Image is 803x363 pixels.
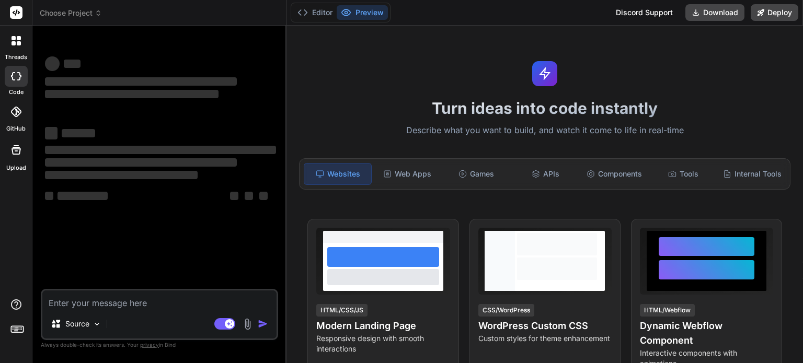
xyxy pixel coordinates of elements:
button: Deploy [751,4,798,21]
span: ‌ [45,171,198,179]
p: Custom styles for theme enhancement [478,333,612,344]
span: ‌ [259,192,268,200]
h1: Turn ideas into code instantly [293,99,797,118]
span: ‌ [45,127,58,139]
span: ‌ [230,192,238,200]
h4: Modern Landing Page [316,319,450,333]
p: Describe what you want to build, and watch it come to life in real-time [293,124,797,137]
span: ‌ [58,192,108,200]
span: ‌ [45,56,60,71]
img: Pick Models [93,320,101,329]
p: Always double-check its answers. Your in Bind [41,340,278,350]
div: HTML/CSS/JS [316,304,368,317]
div: CSS/WordPress [478,304,534,317]
button: Editor [293,5,337,20]
p: Source [65,319,89,329]
p: Responsive design with smooth interactions [316,333,450,354]
h4: WordPress Custom CSS [478,319,612,333]
span: privacy [140,342,159,348]
div: Components [581,163,648,185]
div: HTML/Webflow [640,304,695,317]
div: Internal Tools [719,163,786,185]
span: ‌ [45,192,53,200]
h4: Dynamic Webflow Component [640,319,773,348]
div: Websites [304,163,372,185]
span: ‌ [62,129,95,137]
div: Web Apps [374,163,441,185]
div: Discord Support [610,4,679,21]
div: APIs [512,163,579,185]
span: ‌ [245,192,253,200]
span: ‌ [45,146,276,154]
img: attachment [242,318,254,330]
span: Choose Project [40,8,102,18]
label: Upload [6,163,26,172]
label: code [9,88,24,97]
div: Games [443,163,510,185]
button: Download [685,4,744,21]
span: ‌ [45,158,237,167]
img: icon [258,319,268,329]
label: threads [5,53,27,62]
label: GitHub [6,124,26,133]
span: ‌ [45,90,219,98]
div: Tools [650,163,717,185]
span: ‌ [64,60,81,68]
span: ‌ [45,77,237,86]
button: Preview [337,5,388,20]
